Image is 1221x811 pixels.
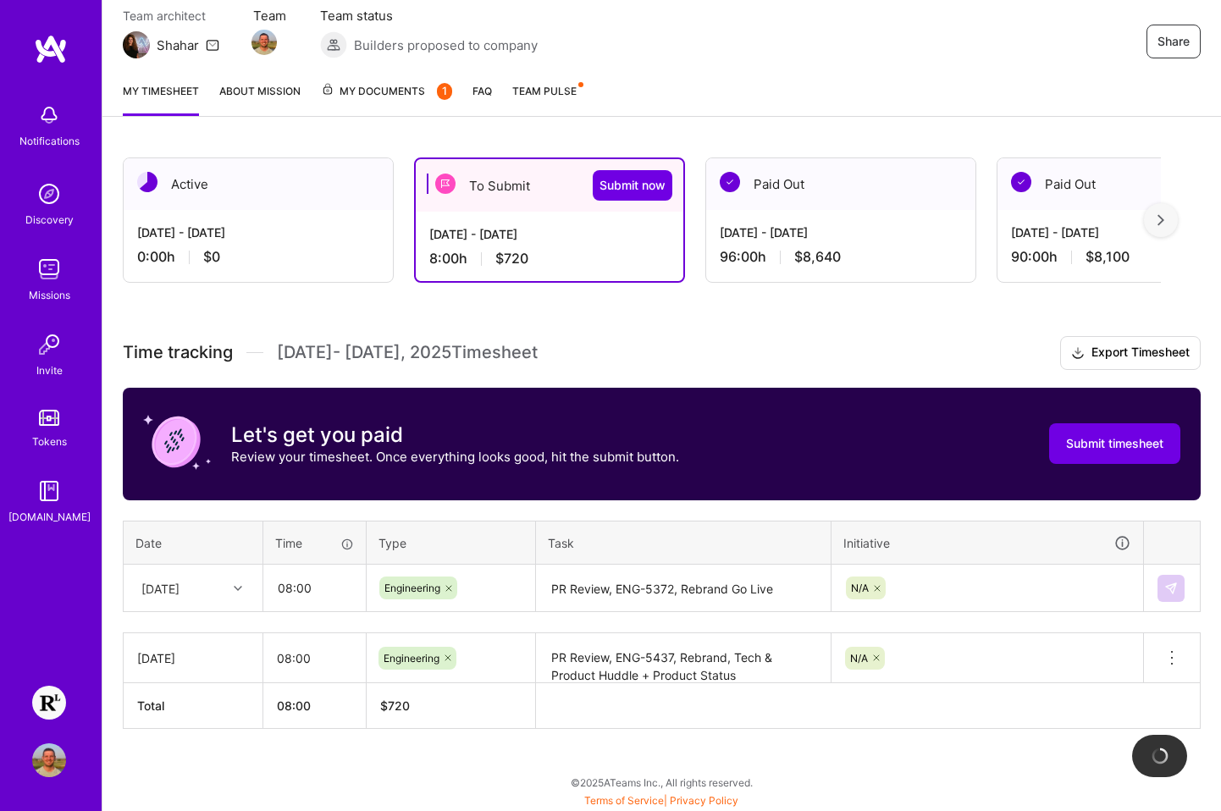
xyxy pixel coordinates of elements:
span: Team architect [123,7,219,25]
input: HH:MM [263,636,366,681]
span: | [584,794,738,807]
img: Submit [1164,582,1178,595]
img: tokens [39,410,59,426]
img: discovery [32,177,66,211]
button: Submit now [593,170,672,201]
a: User Avatar [28,743,70,777]
span: N/A [851,582,869,594]
span: Team [253,7,286,25]
button: Export Timesheet [1060,336,1201,370]
th: Total [124,683,263,729]
div: [DOMAIN_NAME] [8,508,91,526]
span: $8,100 [1086,248,1130,266]
textarea: PR Review, ENG-5372, Rebrand Go Live [538,566,829,611]
p: Review your timesheet. Once everything looks good, hit the submit button. [231,448,679,466]
div: Shahar [157,36,199,54]
img: right [1157,214,1164,226]
img: User Avatar [32,743,66,777]
div: 1 [437,83,452,100]
a: About Mission [219,82,301,116]
span: N/A [850,652,868,665]
a: My Documents1 [321,82,452,116]
button: Share [1146,25,1201,58]
div: Invite [36,361,63,379]
div: 8:00 h [429,250,670,268]
img: guide book [32,474,66,508]
span: Submit timesheet [1066,435,1163,452]
img: To Submit [435,174,456,194]
span: My Documents [321,82,452,101]
th: Date [124,521,263,565]
img: coin [143,408,211,476]
img: teamwork [32,252,66,286]
div: [DATE] [141,579,180,597]
h3: Let's get you paid [231,422,679,448]
div: Time [275,534,354,552]
div: To Submit [416,159,683,212]
img: Builders proposed to company [320,31,347,58]
div: Notifications [19,132,80,150]
img: Paid Out [720,172,740,192]
div: Initiative [843,533,1131,553]
img: Team Architect [123,31,150,58]
div: null [1157,575,1186,602]
img: Resilience Lab: Building a Health Tech Platform [32,686,66,720]
th: 08:00 [263,683,367,729]
span: Builders proposed to company [354,36,538,54]
div: 96:00 h [720,248,962,266]
div: [DATE] [137,649,249,667]
th: Task [536,521,831,565]
span: Submit now [599,177,666,194]
div: © 2025 ATeams Inc., All rights reserved. [102,761,1221,803]
img: Active [137,172,157,192]
span: $ 720 [380,698,410,713]
textarea: PR Review, ENG-5437, Rebrand, Tech & Product Huddle + Product Status [538,635,829,681]
img: logo [34,34,68,64]
th: Type [367,521,536,565]
img: Invite [32,328,66,361]
a: My timesheet [123,82,199,116]
a: FAQ [472,82,492,116]
div: Tokens [32,433,67,450]
a: Team Pulse [512,82,582,116]
i: icon Mail [206,38,219,52]
button: Submit timesheet [1049,423,1180,464]
i: icon Chevron [234,584,242,593]
span: [DATE] - [DATE] , 2025 Timesheet [277,342,538,363]
div: Paid Out [706,158,975,210]
a: Privacy Policy [670,794,738,807]
div: [DATE] - [DATE] [720,223,962,241]
span: $0 [203,248,220,266]
div: [DATE] - [DATE] [137,223,379,241]
span: $720 [495,250,528,268]
img: Paid Out [1011,172,1031,192]
a: Team Member Avatar [253,28,275,57]
span: $8,640 [794,248,841,266]
div: 0:00 h [137,248,379,266]
div: Discovery [25,211,74,229]
div: Missions [29,286,70,304]
span: Engineering [384,582,440,594]
span: Team status [320,7,538,25]
img: Team Member Avatar [251,30,277,55]
img: bell [32,98,66,132]
img: loading [1152,748,1169,764]
i: icon Download [1071,345,1085,362]
a: Terms of Service [584,794,664,807]
span: Engineering [384,652,439,665]
a: Resilience Lab: Building a Health Tech Platform [28,686,70,720]
input: HH:MM [264,565,365,610]
span: Share [1157,33,1190,50]
span: Time tracking [123,342,233,363]
span: Team Pulse [512,85,577,97]
div: [DATE] - [DATE] [429,225,670,243]
div: Active [124,158,393,210]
